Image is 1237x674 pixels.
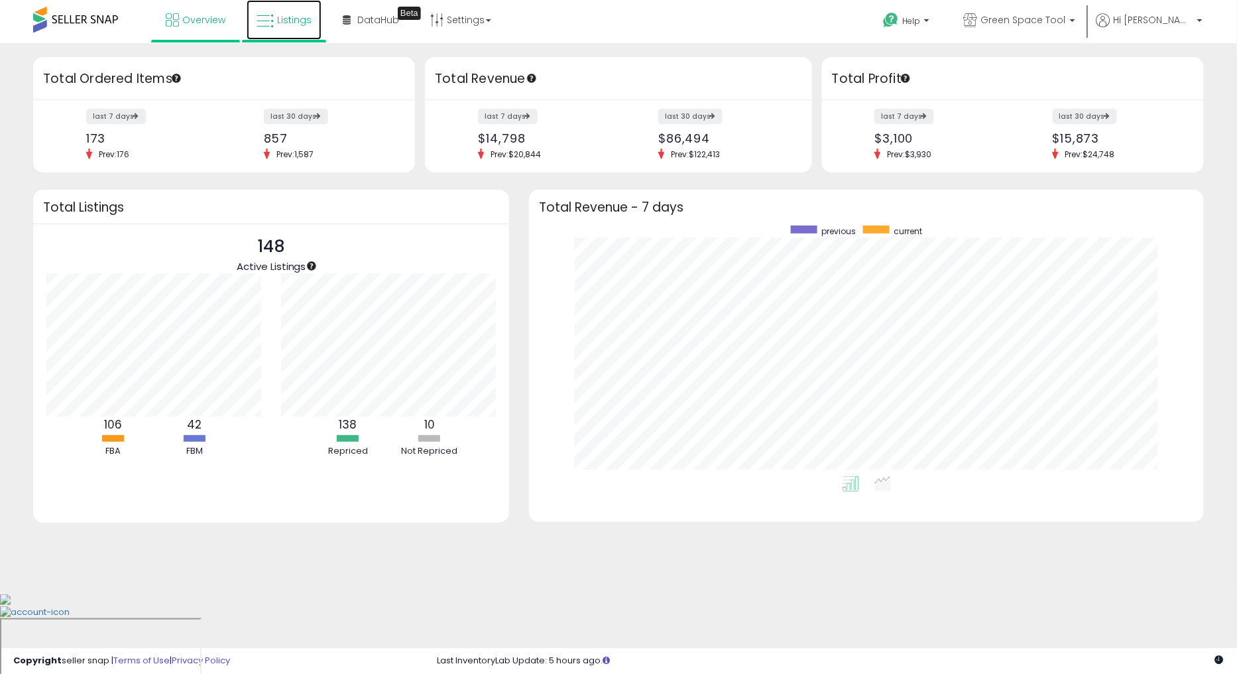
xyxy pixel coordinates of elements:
[155,445,235,458] div: FBM
[874,109,934,124] label: last 7 days
[539,202,1194,212] h3: Total Revenue - 7 days
[308,445,388,458] div: Repriced
[882,12,899,29] i: Get Help
[339,417,357,433] b: 138
[92,149,136,160] span: Prev: 176
[1053,109,1117,124] label: last 30 days
[398,7,421,20] div: Tooltip anchor
[900,72,912,84] div: Tooltip anchor
[872,2,943,43] a: Help
[658,109,723,124] label: last 30 days
[306,260,318,272] div: Tooltip anchor
[484,149,548,160] span: Prev: $20,844
[1114,13,1193,27] span: Hi [PERSON_NAME]
[822,226,856,237] span: previous
[43,202,499,212] h3: Total Listings
[264,131,392,145] div: 857
[478,109,538,124] label: last 7 days
[277,13,312,27] span: Listings
[1096,13,1203,43] a: Hi [PERSON_NAME]
[894,226,923,237] span: current
[880,149,938,160] span: Prev: $3,930
[478,131,609,145] div: $14,798
[357,13,399,27] span: DataHub
[264,109,328,124] label: last 30 days
[170,72,182,84] div: Tooltip anchor
[664,149,727,160] span: Prev: $122,413
[1059,149,1122,160] span: Prev: $24,748
[237,234,306,259] p: 148
[832,70,1194,88] h3: Total Profit
[86,131,214,145] div: 173
[237,259,306,273] span: Active Listings
[182,13,225,27] span: Overview
[902,15,920,27] span: Help
[104,417,122,433] b: 106
[526,72,538,84] div: Tooltip anchor
[1053,131,1181,145] div: $15,873
[424,417,435,433] b: 10
[86,109,146,124] label: last 7 days
[74,445,153,458] div: FBA
[874,131,1002,145] div: $3,100
[270,149,320,160] span: Prev: 1,587
[981,13,1066,27] span: Green Space Tool
[188,417,202,433] b: 42
[435,70,802,88] h3: Total Revenue
[43,70,405,88] h3: Total Ordered Items
[390,445,469,458] div: Not Repriced
[658,131,789,145] div: $86,494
